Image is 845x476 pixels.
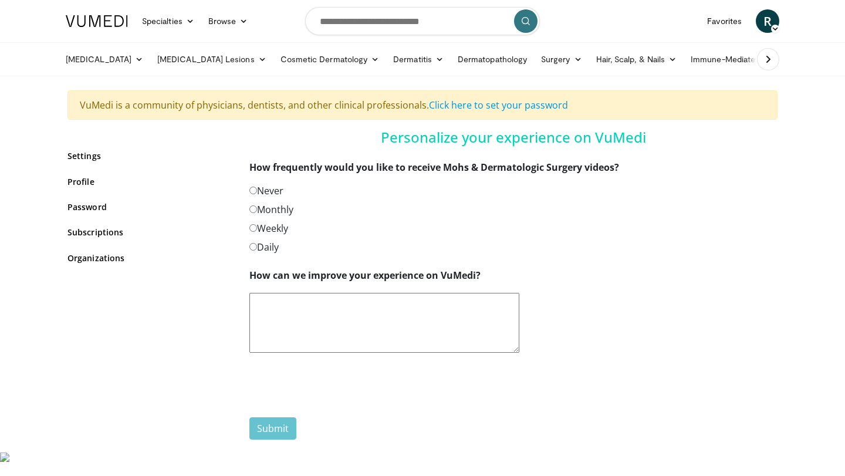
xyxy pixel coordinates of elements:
a: [MEDICAL_DATA] [59,48,150,71]
input: Search topics, interventions [305,7,540,35]
a: Surgery [534,48,589,71]
a: Password [67,201,232,213]
h4: Personalize your experience on VuMedi [249,129,778,146]
a: Subscriptions [67,226,232,238]
a: Dermatitis [386,48,451,71]
a: Organizations [67,252,232,264]
a: Profile [67,175,232,188]
a: Favorites [700,9,749,33]
input: Daily [249,243,257,251]
input: Never [249,187,257,194]
a: Cosmetic Dermatology [273,48,386,71]
a: Dermatopathology [451,48,534,71]
div: VuMedi is a community of physicians, dentists, and other clinical professionals. [67,90,778,120]
label: Daily [249,240,279,254]
label: Never [249,184,283,198]
label: How can we improve your experience on VuMedi? [249,268,481,282]
label: Monthly [249,202,293,217]
label: Weekly [249,221,288,235]
input: Monthly [249,205,257,213]
a: Browse [201,9,255,33]
iframe: reCAPTCHA [249,362,428,408]
a: Immune-Mediated [684,48,779,71]
a: Hair, Scalp, & Nails [589,48,684,71]
strong: How frequently would you like to receive Mohs & Dermatologic Surgery videos? [249,161,619,174]
a: [MEDICAL_DATA] Lesions [150,48,273,71]
a: Click here to set your password [429,99,568,112]
img: VuMedi Logo [66,15,128,27]
a: R [756,9,779,33]
input: Weekly [249,224,257,232]
a: Settings [67,150,232,162]
a: Specialties [135,9,201,33]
